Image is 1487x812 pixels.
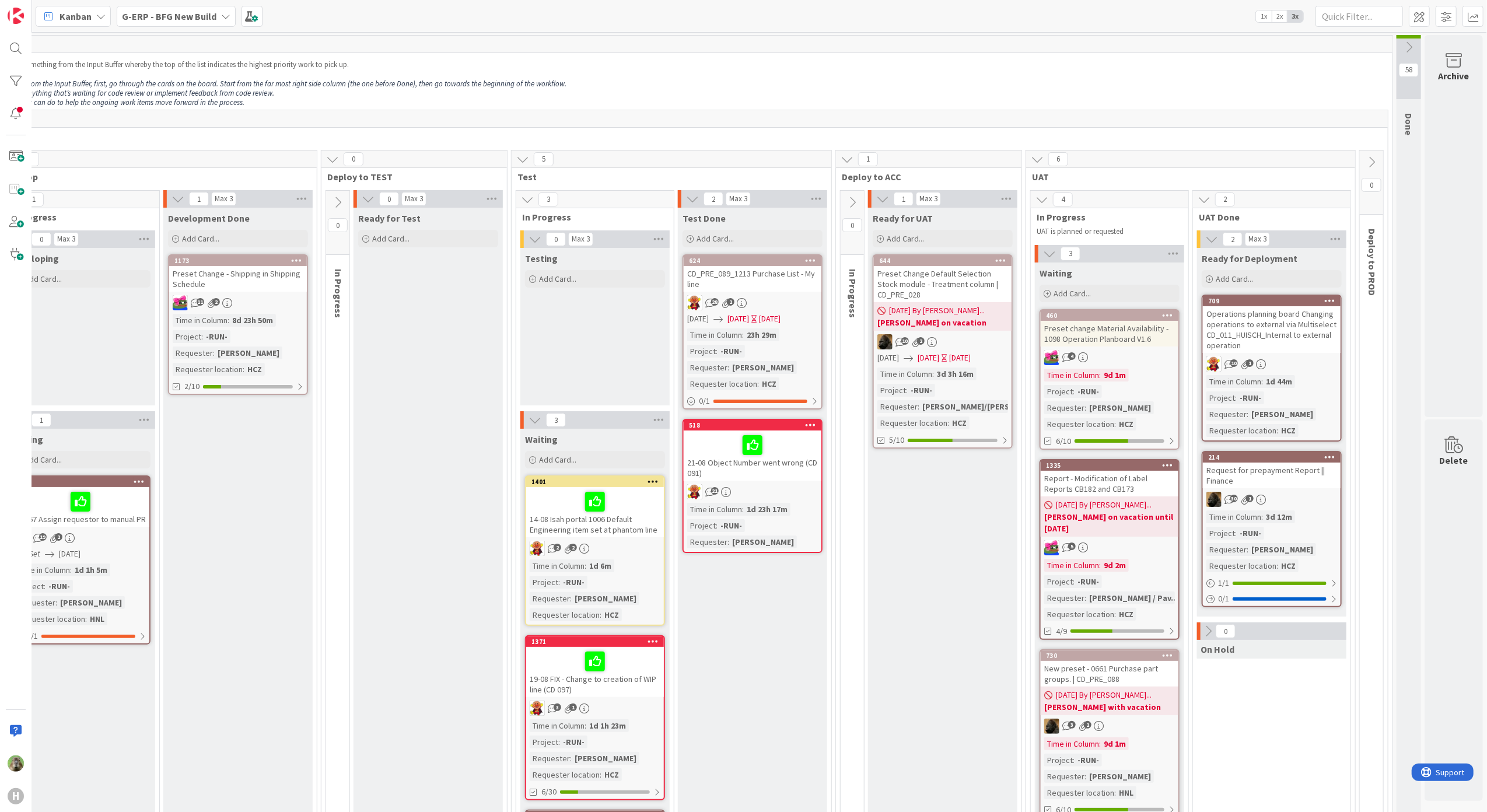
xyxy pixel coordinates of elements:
div: 1d 1h 23m [586,719,629,732]
a: 624CD_PRE_089_1213 Purchase List - My lineLC[DATE][DATE][DATE]Time in Column:23h 29mProject:-RUN-... [683,254,823,409]
div: [PERSON_NAME] [572,592,639,605]
span: : [742,503,744,516]
a: 137119-08 FIX - Change to creation of WIP line (CD 097)LCTime in Column:1d 1h 23mProject:-RUN-Req... [525,635,665,800]
div: Requester location [1044,418,1114,430]
span: : [1084,591,1086,604]
div: Requester [173,346,213,359]
a: 239CD167 Assign requestor to manual PRNot Set[DATE]Time in Column:1d 1h 5mProject:-RUN-Requester:... [11,475,151,645]
div: -RUN- [1075,385,1102,398]
a: 460Preset change Material Availability - 1098 Operation Planboard V1.6JKTime in Column:9d 1mProje... [1040,309,1180,450]
img: LC [1206,356,1222,372]
div: LC [526,701,664,716]
div: [PERSON_NAME] [729,361,797,374]
div: LC [1203,356,1341,372]
a: 1335Report - Modification of Label Reports CB182 and CB173[DATE] By [PERSON_NAME]...[PERSON_NAME]... [1040,459,1180,640]
span: : [585,559,586,572]
span: [DATE] By [PERSON_NAME]... [889,304,985,317]
div: 730 [1041,650,1178,661]
span: : [570,592,572,605]
a: 1173Preset Change - Shipping in Shipping ScheduleJKTime in Column:8d 23h 50mProject:-RUN-Requeste... [168,254,308,395]
span: : [585,719,586,732]
span: Add Card... [1216,274,1253,284]
span: 19 [39,533,47,541]
a: 709Operations planning board Changing operations to external via Multiselect CD_011_HUISCH_Intern... [1202,295,1342,442]
span: 1 [569,703,577,711]
img: LC [530,701,545,716]
span: [DATE] By [PERSON_NAME]... [1056,689,1152,701]
div: -RUN- [560,736,587,748]
div: 460 [1041,310,1178,321]
span: : [201,330,203,343]
div: 644Preset Change Default Selection Stock module - Treatment column | CD_PRE_028 [874,256,1012,302]
span: Add Card... [25,454,62,465]
div: [PERSON_NAME] [1248,543,1316,556]
img: LC [530,541,545,556]
span: 6/30 [541,786,557,798]
div: Requester [1206,543,1247,556]
span: 4 [1068,352,1076,360]
span: 6/10 [1056,435,1071,447]
div: 460 [1046,311,1178,320]
div: 8d 23h 50m [229,314,276,327]
a: 51821-08 Object Number went wrong (CD 091)LCTime in Column:1d 23h 17mProject:-RUN-Requester:[PERS... [683,419,823,553]
div: CD_PRE_089_1213 Purchase List - My line [684,266,821,292]
b: [PERSON_NAME] with vacation [1044,701,1175,713]
div: HCZ [1278,424,1299,437]
span: : [1084,770,1086,783]
span: Add Card... [182,233,219,244]
span: : [1247,408,1248,421]
div: HCZ [949,416,970,429]
div: JK [1041,540,1178,555]
div: 1d 44m [1263,375,1295,388]
img: JK [1044,350,1059,365]
div: 214 [1203,452,1341,463]
div: 518 [684,420,821,430]
span: : [716,345,718,358]
div: Project [173,330,201,343]
div: JK [169,295,307,310]
div: 23h 29m [744,328,779,341]
div: Time in Column [1206,510,1261,523]
span: Support [25,2,53,16]
div: 1335 [1046,461,1178,470]
div: 1335 [1041,460,1178,471]
span: Add Card... [25,274,62,284]
div: Project [1044,575,1073,588]
div: 239 [17,478,149,486]
span: : [570,752,572,765]
div: Time in Column [687,503,742,516]
div: Project [1044,754,1073,766]
span: : [213,346,215,359]
div: Project [1206,527,1235,540]
div: Requester [530,592,570,605]
span: : [727,535,729,548]
div: Time in Column [173,314,228,327]
div: ND [1203,492,1341,507]
span: 58 [1399,63,1419,77]
span: [DATE] By [PERSON_NAME]... [1056,499,1152,511]
span: 3 [554,703,561,711]
div: 624 [684,256,821,266]
div: 624CD_PRE_089_1213 Purchase List - My line [684,256,821,292]
div: Requester [15,596,55,609]
span: 2x [1272,10,1287,22]
div: LC [684,484,821,499]
img: Visit kanbanzone.com [8,8,24,24]
span: : [1276,559,1278,572]
span: : [1073,754,1075,766]
div: Requester location [530,768,600,781]
a: 214Request for prepayment Report || FinanceNDTime in Column:3d 12mProject:-RUN-Requester:[PERSON_... [1202,451,1342,607]
div: Requester [1206,408,1247,421]
div: [PERSON_NAME] [572,752,639,765]
span: 2 [55,533,62,541]
span: [DATE] [918,352,939,364]
div: [PERSON_NAME] [215,346,282,359]
img: LC [687,295,702,310]
span: : [716,519,718,532]
a: 140114-08 Isah portal 1006 Default Engineering item set at phantom lineLCTime in Column:1d 6mProj... [525,475,665,626]
span: : [600,768,601,781]
span: : [558,576,560,589]
span: : [55,596,57,609]
span: Add Card... [887,233,924,244]
div: 19-08 FIX - Change to creation of WIP line (CD 097) [526,647,664,697]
